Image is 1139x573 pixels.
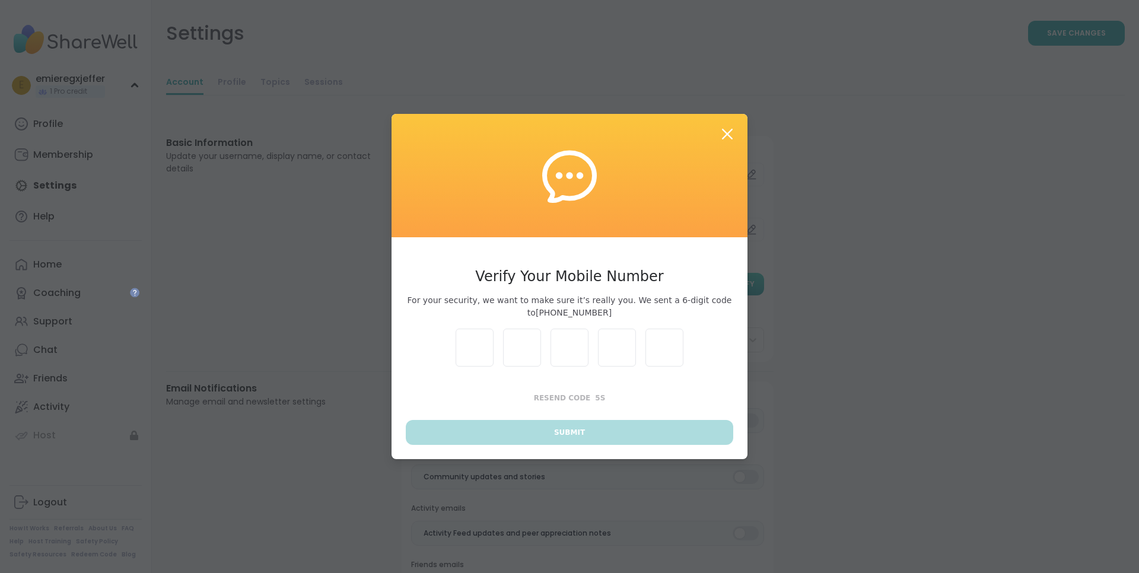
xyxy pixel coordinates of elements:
[595,394,605,402] span: 5 s
[554,427,585,438] span: Submit
[130,288,139,297] iframe: Spotlight
[406,266,733,287] h3: Verify Your Mobile Number
[406,420,733,445] button: Submit
[534,394,591,402] span: Resend Code
[406,386,733,410] button: Resend Code5s
[406,294,733,319] span: For your security, we want to make sure it’s really you. We sent a 6-digit code to [PHONE_NUMBER]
